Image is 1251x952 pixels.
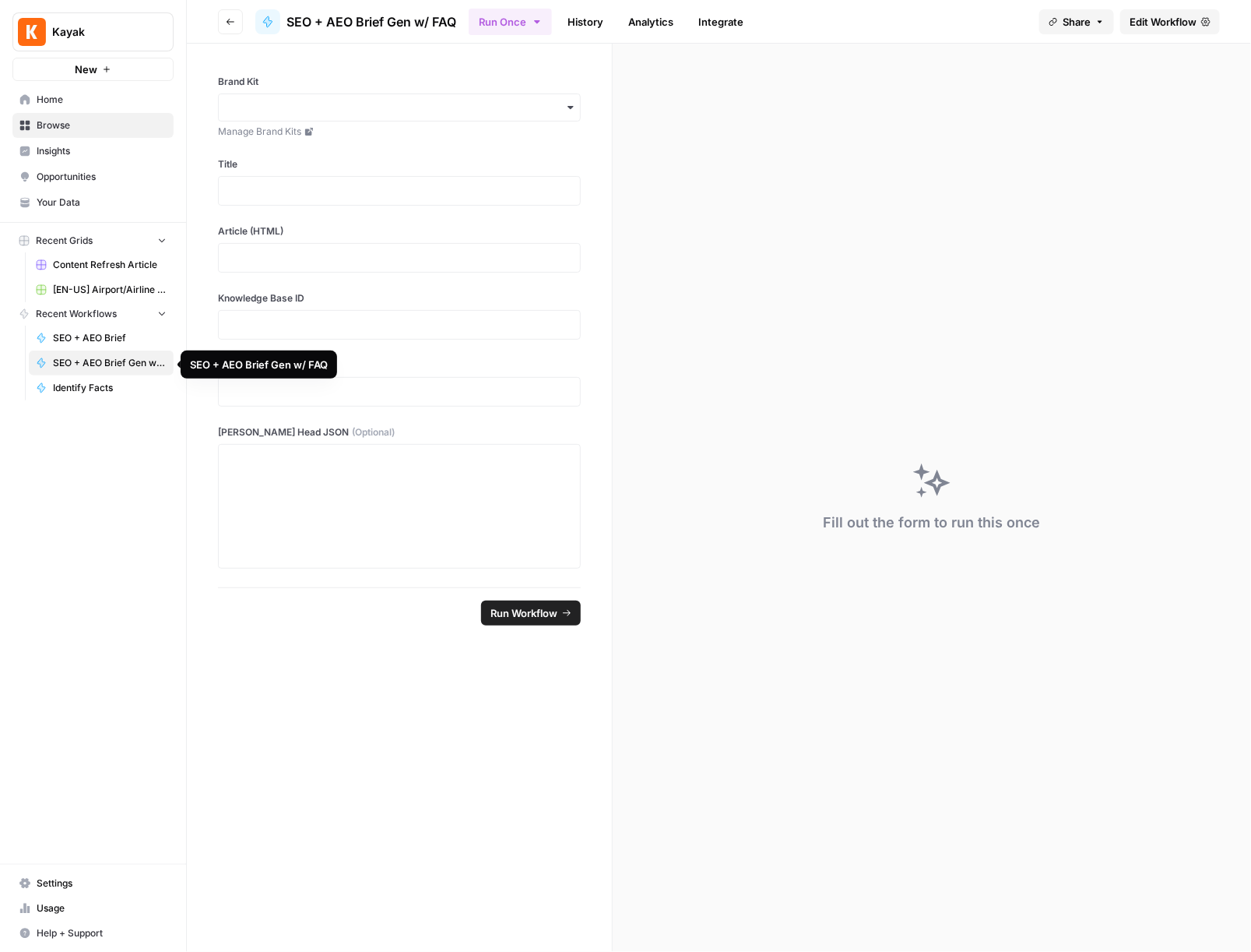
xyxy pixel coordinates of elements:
a: Analytics [619,9,683,34]
span: Help + Support [37,926,167,940]
a: Manage Brand Kits [218,125,581,139]
span: SEO + AEO Brief Gen w/ FAQ [286,12,456,31]
span: Insights [37,144,167,158]
label: [PERSON_NAME] Head JSON [218,425,581,439]
a: Your Data [12,190,174,215]
a: Usage [12,896,174,921]
a: Opportunities [12,164,174,189]
span: Edit Workflow [1130,14,1197,30]
button: New [12,58,174,81]
span: Your Data [37,196,167,210]
span: Settings [37,876,167,890]
span: SEO + AEO Brief [53,331,167,345]
span: Run Workflow [490,605,557,621]
label: Brand Kit [218,75,581,89]
img: Kayak Logo [18,18,46,46]
span: Kayak [52,24,146,40]
button: Recent Workflows [12,302,174,326]
span: New [75,62,97,77]
button: Recent Grids [12,229,174,252]
span: Browse [37,118,167,132]
a: Edit Workflow [1120,9,1220,34]
label: Title [218,157,581,171]
a: SEO + AEO Brief Gen w/ FAQ [255,9,456,34]
span: (Optional) [240,358,283,372]
a: Integrate [689,9,753,34]
button: Share [1039,9,1114,34]
span: Opportunities [37,170,167,184]
span: Share [1063,14,1091,30]
span: [EN-US] Airport/Airline Content Refresh [53,283,167,297]
button: Workspace: Kayak [12,12,174,51]
a: Browse [12,113,174,138]
button: Run Once [469,9,552,35]
a: SEO + AEO Brief Gen w/ FAQ [29,351,174,376]
label: Article (HTML) [218,224,581,238]
a: Settings [12,871,174,896]
a: History [558,9,613,34]
span: Content Refresh Article [53,258,167,272]
span: SEO + AEO Brief Gen w/ FAQ [53,356,167,370]
a: Home [12,87,174,112]
span: Home [37,93,167,107]
a: [EN-US] Airport/Airline Content Refresh [29,277,174,302]
span: Usage [37,901,167,915]
button: Run Workflow [481,601,581,626]
span: Recent Grids [36,234,93,248]
span: Recent Workflows [36,307,117,321]
a: Content Refresh Article [29,252,174,277]
span: (Optional) [352,425,395,439]
a: Insights [12,139,174,164]
div: Fill out the form to run this once [823,512,1040,534]
a: Identify Facts [29,376,174,400]
span: Identify Facts [53,381,167,395]
button: Help + Support [12,921,174,946]
label: URL [218,358,581,372]
a: SEO + AEO Brief [29,326,174,351]
label: Knowledge Base ID [218,291,581,305]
